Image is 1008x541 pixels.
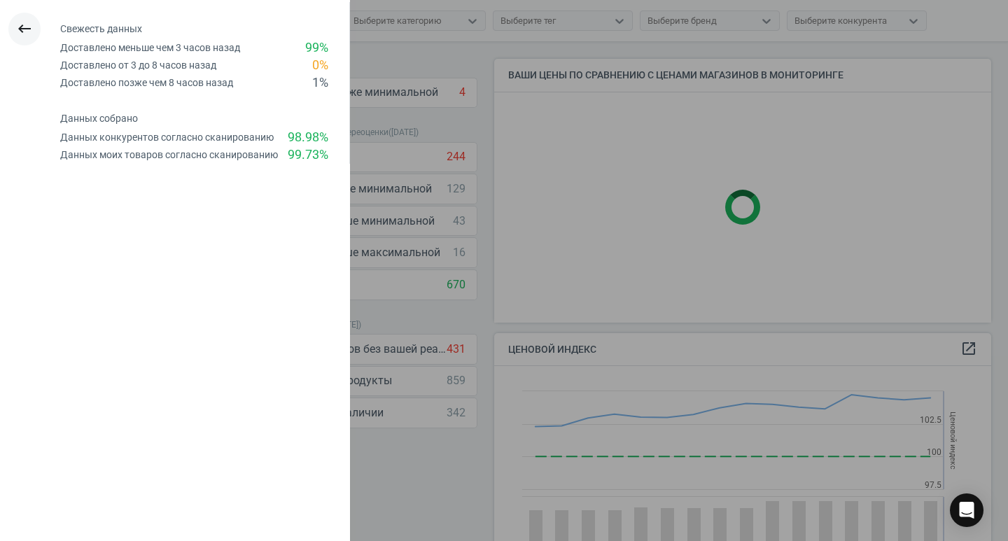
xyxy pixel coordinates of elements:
div: 98.98 % [288,129,328,146]
div: 99 % [305,39,328,57]
div: Доставлено позже чем 8 часов назад [60,76,233,90]
h4: Данных собрано [60,113,349,125]
div: Доставлено от 3 до 8 часов назад [60,59,216,72]
div: Данных конкурентов согласно сканированию [60,131,274,144]
i: keyboard_backspace [16,20,33,37]
div: Данных моих товаров согласно сканированию [60,148,278,162]
div: 99.73 % [288,146,328,164]
div: Доставлено меньше чем 3 часов назад [60,41,240,55]
h4: Свежесть данных [60,23,349,35]
div: Open Intercom Messenger [950,493,983,527]
button: keyboard_backspace [8,13,41,45]
div: 1 % [312,74,328,92]
div: 0 % [312,57,328,74]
